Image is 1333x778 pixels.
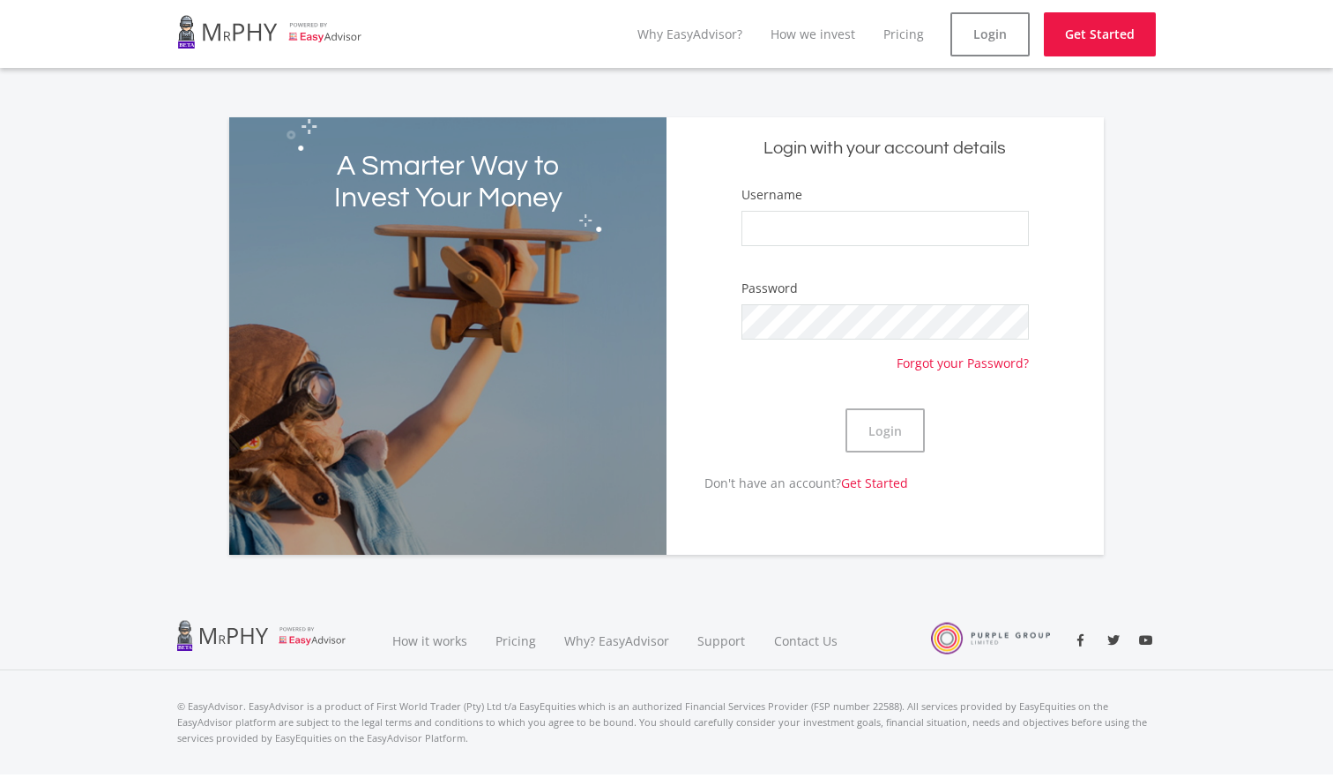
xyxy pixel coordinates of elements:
h5: Login with your account details [680,137,1091,161]
h2: A Smarter Way to Invest Your Money [316,151,579,214]
a: How it works [378,611,481,670]
a: How we invest [771,26,855,42]
a: Pricing [883,26,924,42]
a: Pricing [481,611,550,670]
label: Username [741,186,802,204]
p: Don't have an account? [666,474,908,492]
a: Forgot your Password? [897,340,1029,372]
a: Get Started [841,475,908,491]
a: Why? EasyAdvisor [550,611,683,670]
label: Password [741,280,798,297]
a: Login [950,12,1030,56]
a: Why EasyAdvisor? [637,26,742,42]
a: Contact Us [760,611,853,670]
a: Get Started [1044,12,1156,56]
p: © EasyAdvisor. EasyAdvisor is a product of First World Trader (Pty) Ltd t/a EasyEquities which is... [177,699,1156,746]
button: Login [845,408,925,453]
a: Support [683,611,760,670]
